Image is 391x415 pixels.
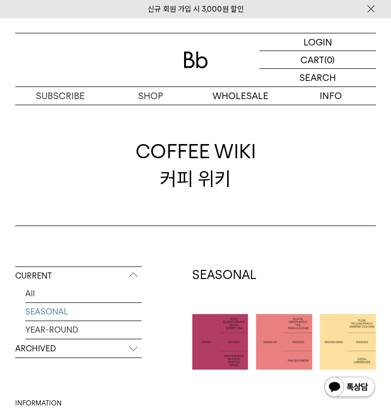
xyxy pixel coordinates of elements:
p: ARCHIVED [15,340,142,358]
p: WHOLESALE [196,87,286,105]
p: SEARCH [299,69,336,86]
img: 로고 [184,52,208,68]
span: COFFEE WIKI [136,138,256,165]
h2: SEASONAL [192,266,376,284]
a: CART (0) [259,51,376,69]
a: 에티오피아 비샨 디모ETHIOPIA BISHAN DIMO [320,314,375,370]
img: 카카오톡 채널 1:1 채팅 버튼 [323,376,376,400]
a: SUBSCRIBE [15,87,105,105]
p: INFO [286,87,376,105]
div: INFORMATION [15,398,142,408]
p: CART [300,51,324,68]
a: LOGIN [259,33,376,51]
p: (0) [324,51,335,68]
div: 커피 위키 [136,138,256,192]
a: YEAR-ROUND [25,321,142,339]
p: LOGIN [303,33,332,51]
a: SEASONAL [25,303,142,320]
p: CURRENT [15,267,142,285]
a: 인도네시아 프린자 내추럴INDONESIA FRINSA NATURAL [192,314,248,370]
a: All [25,285,142,302]
a: SHOP [105,87,195,105]
a: 콜롬비아 마라카이COLOMBIA MARACAY [256,314,312,370]
a: 신규 회원 가입 시 3,000원 할인 [148,5,244,14]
